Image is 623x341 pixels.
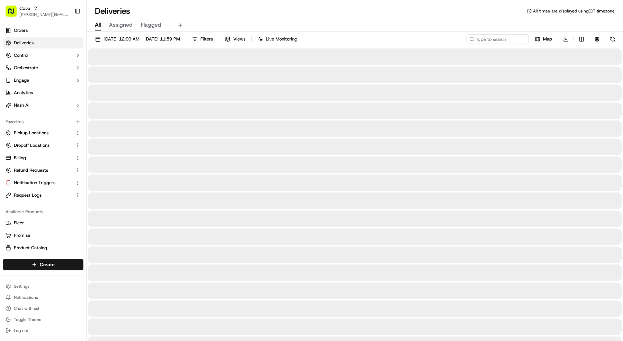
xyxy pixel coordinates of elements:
[14,295,38,300] span: Notifications
[3,259,83,270] button: Create
[3,37,83,48] a: Deliveries
[19,5,30,12] button: Cava
[14,77,29,83] span: Engage
[14,40,34,46] span: Deliveries
[14,284,29,289] span: Settings
[14,232,30,239] span: Promise
[6,245,81,251] a: Product Catalog
[3,140,83,151] button: Dropoff Locations
[3,177,83,188] button: Notification Triggers
[3,242,83,253] button: Product Catalog
[14,317,42,322] span: Toggle Theme
[3,217,83,228] button: Fleet
[141,21,161,29] span: Flagged
[6,232,81,239] a: Promise
[14,167,48,173] span: Refund Requests
[40,261,55,268] span: Create
[6,192,72,198] a: Request Logs
[14,220,24,226] span: Fleet
[3,206,83,217] div: Available Products
[14,180,55,186] span: Notification Triggers
[14,102,29,108] span: Nash AI
[14,27,28,34] span: Orders
[14,65,38,71] span: Orchestrate
[109,21,133,29] span: Assigned
[3,62,83,73] button: Orchestrate
[3,116,83,127] div: Favorites
[266,36,297,42] span: Live Monitoring
[14,130,48,136] span: Pickup Locations
[3,315,83,324] button: Toggle Theme
[3,100,83,111] button: Nash AI
[14,245,47,251] span: Product Catalog
[467,34,529,44] input: Type to search
[14,306,39,311] span: Chat with us!
[6,130,72,136] a: Pickup Locations
[3,3,72,19] button: Cava[PERSON_NAME][EMAIL_ADDRESS][DOMAIN_NAME]
[14,155,26,161] span: Billing
[6,142,72,149] a: Dropoff Locations
[222,34,249,44] button: Views
[14,328,28,333] span: Log out
[103,36,180,42] span: [DATE] 12:00 AM - [DATE] 11:59 PM
[3,50,83,61] button: Control
[3,152,83,163] button: Billing
[3,165,83,176] button: Refund Requests
[3,326,83,335] button: Log out
[19,12,69,17] button: [PERSON_NAME][EMAIL_ADDRESS][DOMAIN_NAME]
[95,6,130,17] h1: Deliveries
[14,90,33,96] span: Analytics
[14,52,28,59] span: Control
[3,293,83,302] button: Notifications
[3,127,83,138] button: Pickup Locations
[6,180,72,186] a: Notification Triggers
[3,230,83,241] button: Promise
[233,36,245,42] span: Views
[3,25,83,36] a: Orders
[3,304,83,313] button: Chat with us!
[3,75,83,86] button: Engage
[543,36,552,42] span: Map
[3,190,83,201] button: Request Logs
[6,155,72,161] a: Billing
[200,36,213,42] span: Filters
[14,192,42,198] span: Request Logs
[3,281,83,291] button: Settings
[608,34,617,44] button: Refresh
[254,34,300,44] button: Live Monitoring
[6,167,72,173] a: Refund Requests
[532,34,555,44] button: Map
[533,8,615,14] span: All times are displayed using EDT timezone
[189,34,216,44] button: Filters
[6,220,81,226] a: Fleet
[3,87,83,98] a: Analytics
[95,21,101,29] span: All
[14,142,49,149] span: Dropoff Locations
[92,34,183,44] button: [DATE] 12:00 AM - [DATE] 11:59 PM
